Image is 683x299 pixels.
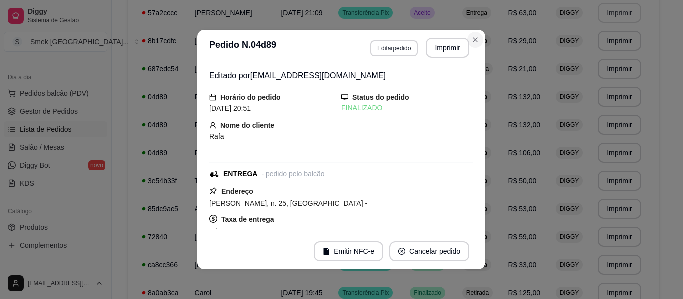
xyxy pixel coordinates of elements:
span: close-circle [398,248,405,255]
span: pushpin [209,187,217,195]
span: R$ 6,00 [209,227,234,235]
strong: Endereço [221,187,253,195]
div: ENTREGA [223,169,257,179]
div: FINALIZADO [341,103,473,113]
span: calendar [209,94,216,101]
span: user [209,122,216,129]
h3: Pedido N. 04d89 [209,38,276,58]
span: Rafa [209,132,224,140]
button: Editarpedido [370,40,418,56]
strong: Nome do cliente [220,121,274,129]
span: Editado por [EMAIL_ADDRESS][DOMAIN_NAME] [209,71,386,80]
strong: Taxa de entrega [221,215,274,223]
strong: Horário do pedido [220,93,281,101]
button: Imprimir [426,38,469,58]
button: Close [467,32,483,48]
span: [DATE] 20:51 [209,104,251,112]
span: dollar [209,215,217,223]
span: desktop [341,94,348,101]
div: - pedido pelo balcão [261,169,324,179]
strong: Status do pedido [352,93,409,101]
button: fileEmitir NFC-e [314,241,383,261]
button: close-circleCancelar pedido [389,241,469,261]
span: [PERSON_NAME], n. 25, [GEOGRAPHIC_DATA] - [209,199,367,207]
span: file [323,248,330,255]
